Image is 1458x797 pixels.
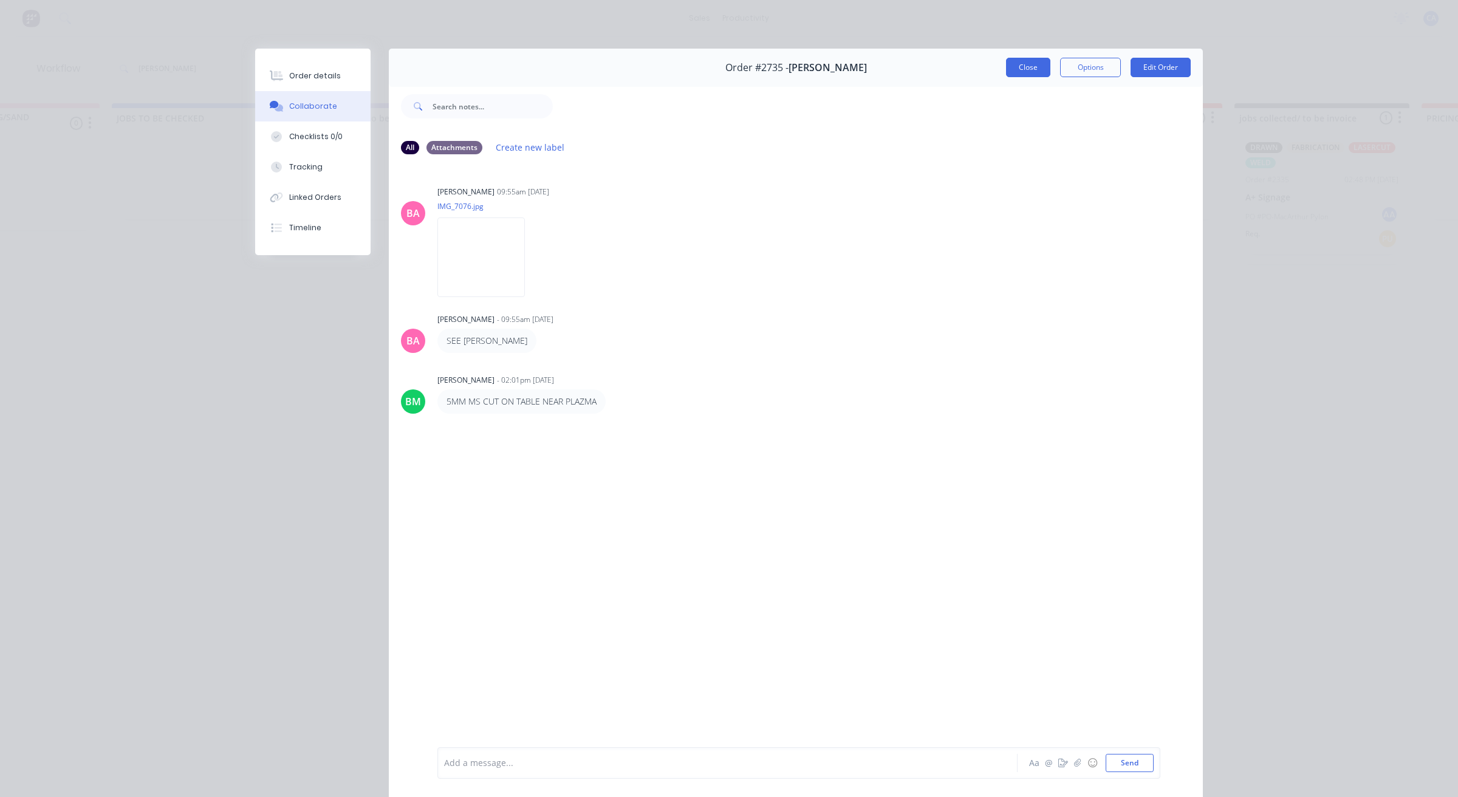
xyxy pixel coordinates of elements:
[289,131,343,142] div: Checklists 0/0
[255,152,371,182] button: Tracking
[1131,58,1191,77] button: Edit Order
[1085,756,1100,770] button: ☺
[406,206,420,221] div: BA
[1060,58,1121,77] button: Options
[289,192,341,203] div: Linked Orders
[255,121,371,152] button: Checklists 0/0
[1027,756,1041,770] button: Aa
[497,186,549,197] div: 09:55am [DATE]
[401,141,419,154] div: All
[255,182,371,213] button: Linked Orders
[289,222,321,233] div: Timeline
[725,62,789,74] span: Order #2735 -
[1041,756,1056,770] button: @
[497,375,554,386] div: - 02:01pm [DATE]
[789,62,867,74] span: [PERSON_NAME]
[289,70,341,81] div: Order details
[447,395,597,408] p: 5MM MS CUT ON TABLE NEAR PLAZMA
[426,141,482,154] div: Attachments
[437,375,495,386] div: [PERSON_NAME]
[255,61,371,91] button: Order details
[433,94,553,118] input: Search notes...
[1106,754,1154,772] button: Send
[289,162,323,173] div: Tracking
[447,335,527,347] p: SEE [PERSON_NAME]
[406,334,420,348] div: BA
[255,91,371,121] button: Collaborate
[289,101,337,112] div: Collaborate
[437,201,537,211] p: IMG_7076.jpg
[497,314,553,325] div: - 09:55am [DATE]
[437,314,495,325] div: [PERSON_NAME]
[437,186,495,197] div: [PERSON_NAME]
[405,394,421,409] div: BM
[490,139,571,156] button: Create new label
[255,213,371,243] button: Timeline
[1006,58,1050,77] button: Close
